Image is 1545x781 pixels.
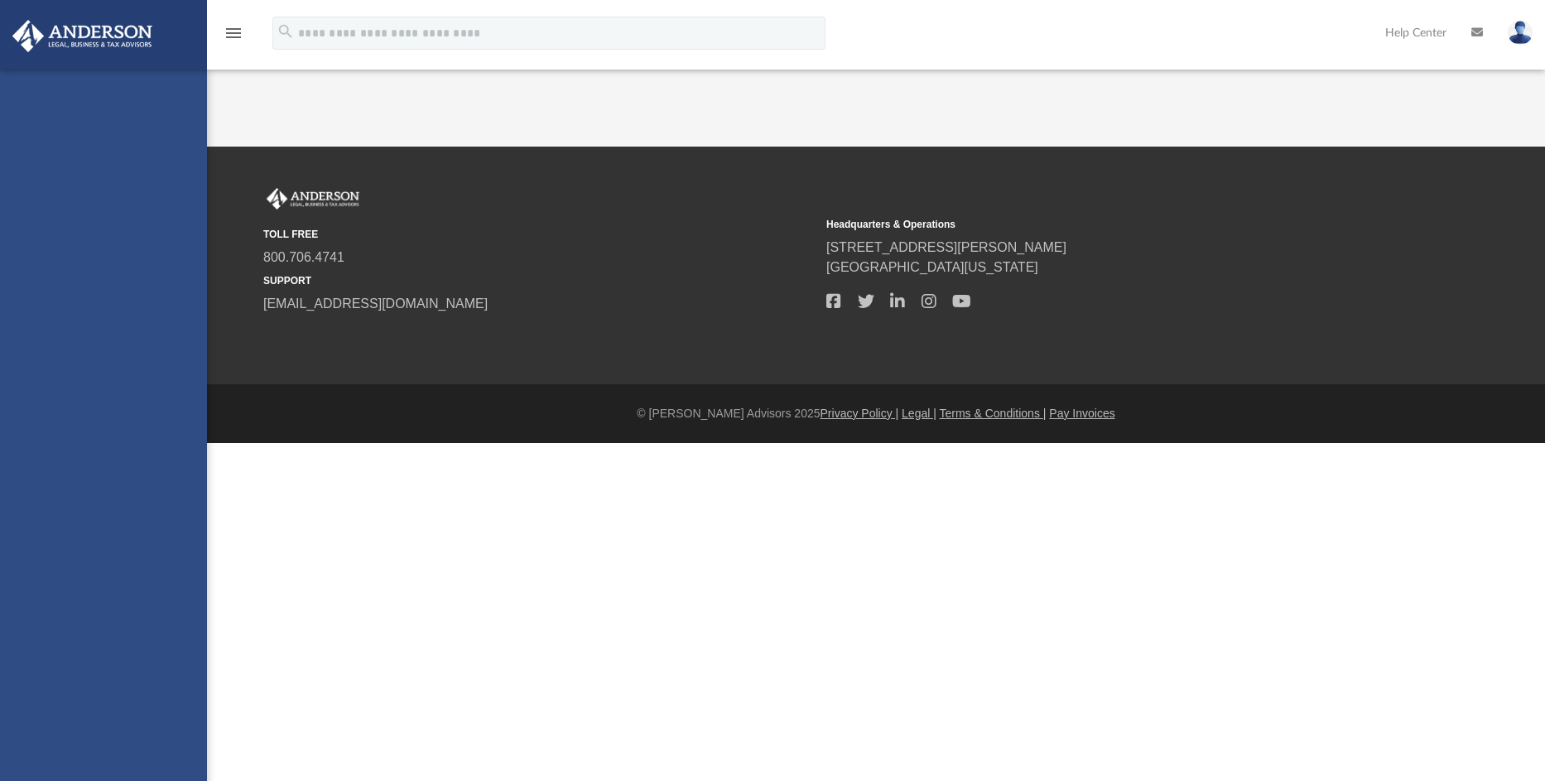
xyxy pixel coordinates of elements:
a: 800.706.4741 [263,250,344,264]
a: Terms & Conditions | [940,407,1047,420]
i: menu [224,23,243,43]
a: [EMAIL_ADDRESS][DOMAIN_NAME] [263,296,488,311]
img: Anderson Advisors Platinum Portal [7,20,157,52]
small: SUPPORT [263,273,815,288]
a: Pay Invoices [1049,407,1114,420]
i: search [277,22,295,41]
small: TOLL FREE [263,227,815,242]
a: Legal | [902,407,936,420]
img: Anderson Advisors Platinum Portal [263,188,363,210]
a: [STREET_ADDRESS][PERSON_NAME] [826,240,1066,254]
a: [GEOGRAPHIC_DATA][US_STATE] [826,260,1038,274]
img: User Pic [1508,21,1533,45]
small: Headquarters & Operations [826,217,1378,232]
a: Privacy Policy | [821,407,899,420]
a: menu [224,31,243,43]
div: © [PERSON_NAME] Advisors 2025 [207,405,1545,422]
